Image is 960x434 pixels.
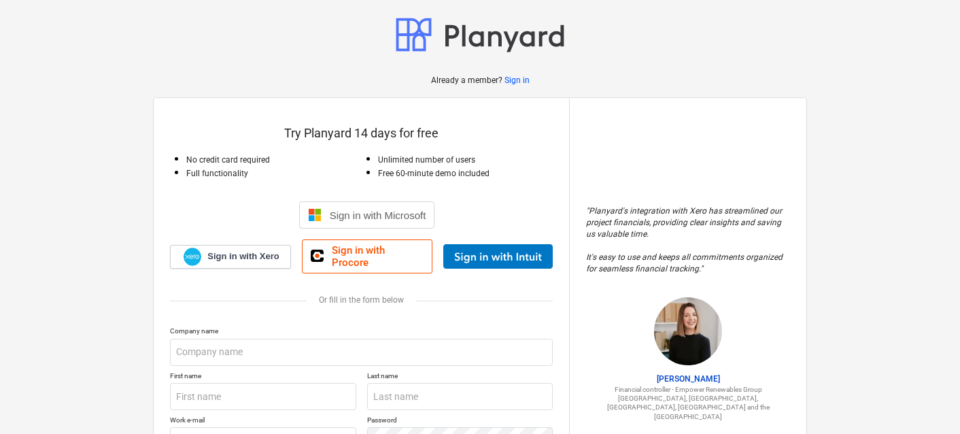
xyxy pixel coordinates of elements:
p: Full functionality [186,168,362,180]
span: Sign in with Microsoft [330,210,426,221]
p: Work e-mail [170,416,356,427]
input: First name [170,383,356,410]
img: Microsoft logo [308,208,322,222]
p: No credit card required [186,154,362,166]
span: Sign in with Procore [332,244,424,269]
input: Company name [170,339,553,366]
img: Sharon Brown [654,297,722,365]
p: Financial controller - Empower Renewables Group [586,385,790,394]
a: Sign in [504,75,530,86]
p: Unlimited number of users [378,154,553,166]
span: Sign in with Xero [207,250,279,263]
p: Try Planyard 14 days for free [170,125,553,141]
a: Sign in with Procore [302,239,432,273]
p: Company name [170,327,553,338]
div: Or fill in the form below [170,295,553,305]
p: Last name [367,371,553,383]
p: Already a member? [431,75,504,86]
input: Last name [367,383,553,410]
img: Xero logo [184,248,201,266]
p: Free 60-minute demo included [378,168,553,180]
p: Password [367,416,553,427]
a: Sign in with Xero [170,245,291,269]
p: First name [170,371,356,383]
p: [GEOGRAPHIC_DATA], [GEOGRAPHIC_DATA], [GEOGRAPHIC_DATA], [GEOGRAPHIC_DATA] and the [GEOGRAPHIC_DATA] [586,394,790,421]
p: " Planyard's integration with Xero has streamlined our project financials, providing clear insigh... [586,205,790,276]
p: [PERSON_NAME] [586,373,790,385]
